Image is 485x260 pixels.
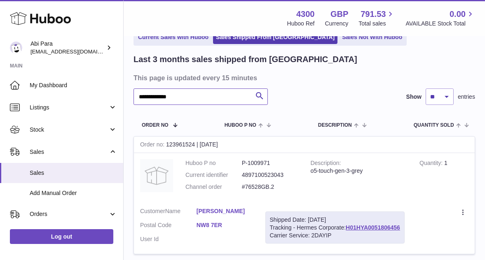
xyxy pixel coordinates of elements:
[10,229,113,244] a: Log out
[406,93,422,101] label: Show
[142,123,169,128] span: Order No
[450,9,466,20] span: 0.00
[242,183,298,191] dd: #76528GB.2
[197,207,253,215] a: [PERSON_NAME]
[30,189,117,197] span: Add Manual Order
[140,159,173,192] img: no-photo.jpg
[318,123,352,128] span: Description
[287,20,315,28] div: Huboo Ref
[346,224,400,231] a: H01HYA0051806456
[213,30,337,44] a: Sales Shipped From [GEOGRAPHIC_DATA]
[311,160,341,168] strong: Description
[185,183,242,191] dt: Channel order
[10,42,22,54] img: Abi@mifo.co.uk
[30,104,108,111] span: Listings
[325,20,349,28] div: Currency
[140,208,165,214] span: Customer
[358,20,395,28] span: Total sales
[134,137,475,153] div: 123961524 | [DATE]
[361,9,386,20] span: 791.53
[358,9,395,28] a: 791.53 Total sales
[30,210,108,218] span: Orders
[414,123,454,128] span: Quantity Sold
[140,207,197,217] dt: Name
[419,160,444,168] strong: Quantity
[140,221,197,231] dt: Postal Code
[458,93,475,101] span: entries
[140,141,166,150] strong: Order no
[30,40,105,56] div: Abi Para
[265,211,405,244] div: Tracking - Hermes Corporate:
[134,54,357,65] h2: Last 3 months sales shipped from [GEOGRAPHIC_DATA]
[225,123,256,128] span: Huboo P no
[296,9,315,20] strong: 4300
[30,126,108,134] span: Stock
[185,171,242,179] dt: Current identifier
[30,148,108,156] span: Sales
[134,73,473,82] h3: This page is updated every 15 minutes
[339,30,405,44] a: Sales Not With Huboo
[405,20,475,28] span: AVAILABLE Stock Total
[242,159,298,167] dd: P-1009971
[330,9,348,20] strong: GBP
[30,169,117,177] span: Sales
[270,232,400,239] div: Carrier Service: 2DAYIP
[405,9,475,28] a: 0.00 AVAILABLE Stock Total
[135,30,211,44] a: Current Sales with Huboo
[197,221,253,229] a: NW8 7ER
[413,153,475,201] td: 1
[270,216,400,224] div: Shipped Date: [DATE]
[30,81,117,89] span: My Dashboard
[140,235,197,243] dt: User Id
[242,171,298,179] dd: 4897100523043
[311,167,408,175] div: o5-touch-gen-3-grey
[185,159,242,167] dt: Huboo P no
[30,48,121,55] span: [EMAIL_ADDRESS][DOMAIN_NAME]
